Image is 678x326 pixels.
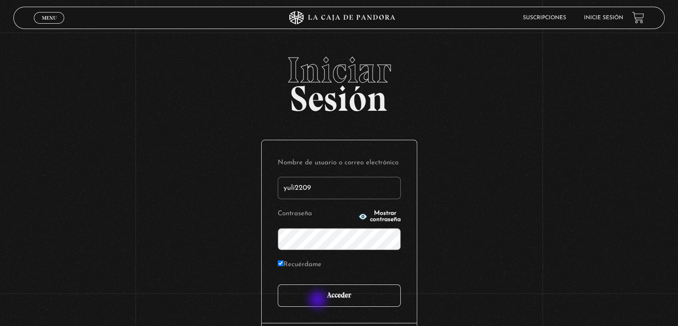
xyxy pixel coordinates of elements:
[278,156,401,170] label: Nombre de usuario o correo electrónico
[370,210,401,223] span: Mostrar contraseña
[632,12,644,24] a: View your shopping cart
[278,258,321,272] label: Recuérdame
[584,15,623,21] a: Inicie sesión
[278,260,284,266] input: Recuérdame
[278,207,356,221] label: Contraseña
[13,52,664,88] span: Iniciar
[358,210,401,223] button: Mostrar contraseña
[13,52,664,109] h2: Sesión
[39,22,60,29] span: Cerrar
[523,15,566,21] a: Suscripciones
[278,284,401,307] input: Acceder
[42,15,57,21] span: Menu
